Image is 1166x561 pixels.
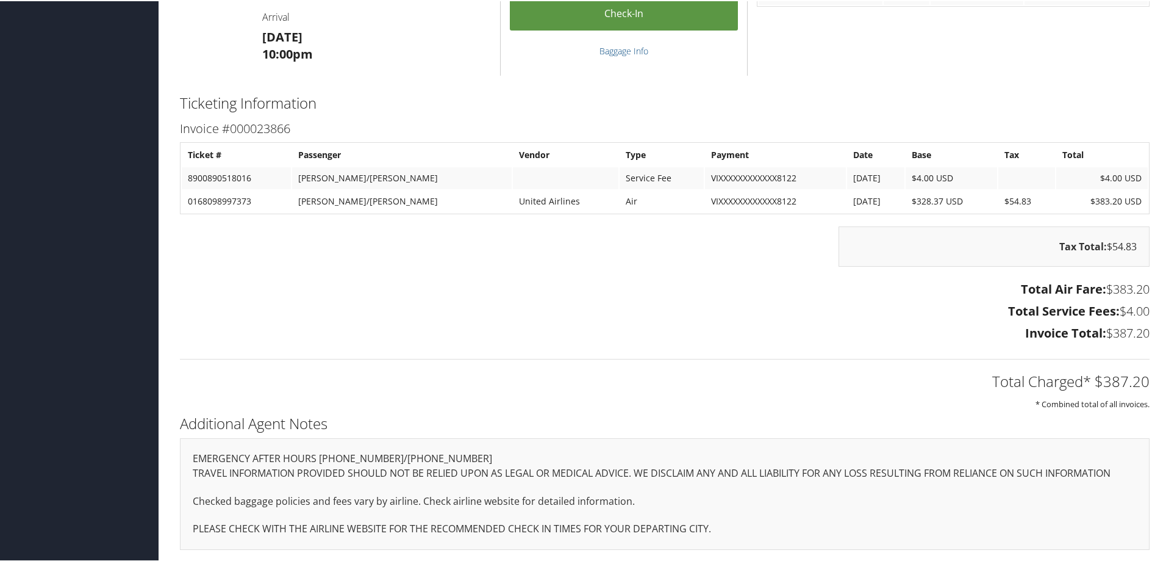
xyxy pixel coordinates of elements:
[513,143,618,165] th: Vendor
[1059,239,1107,252] strong: Tax Total:
[292,166,512,188] td: [PERSON_NAME]/[PERSON_NAME]
[705,166,846,188] td: VIXXXXXXXXXXXX8122
[1008,302,1120,318] strong: Total Service Fees:
[998,189,1054,211] td: $54.83
[847,189,904,211] td: [DATE]
[1056,143,1148,165] th: Total
[906,143,997,165] th: Base
[182,143,291,165] th: Ticket #
[1056,189,1148,211] td: $383.20 USD
[620,166,703,188] td: Service Fee
[292,189,512,211] td: [PERSON_NAME]/[PERSON_NAME]
[1025,324,1106,340] strong: Invoice Total:
[182,189,291,211] td: 0168098997373
[180,324,1150,341] h3: $387.20
[839,225,1150,266] div: $54.83
[180,119,1150,136] h3: Invoice #000023866
[906,166,997,188] td: $4.00 USD
[180,302,1150,319] h3: $4.00
[180,92,1150,112] h2: Ticketing Information
[262,9,491,23] h4: Arrival
[1035,397,1150,408] small: * Combined total of all invoices.
[620,189,703,211] td: Air
[1021,280,1106,296] strong: Total Air Fare:
[1056,166,1148,188] td: $4.00 USD
[180,370,1150,391] h2: Total Charged* $387.20
[180,412,1150,433] h2: Additional Agent Notes
[193,493,1137,509] p: Checked baggage policies and fees vary by airline. Check airline website for detailed information.
[262,27,302,44] strong: [DATE]
[292,143,512,165] th: Passenger
[180,437,1150,549] div: EMERGENCY AFTER HOURS [PHONE_NUMBER]/[PHONE_NUMBER]
[620,143,703,165] th: Type
[513,189,618,211] td: United Airlines
[262,45,313,61] strong: 10:00pm
[998,143,1054,165] th: Tax
[906,189,997,211] td: $328.37 USD
[599,44,648,56] a: Baggage Info
[847,143,904,165] th: Date
[182,166,291,188] td: 8900890518016
[180,280,1150,297] h3: $383.20
[705,143,846,165] th: Payment
[705,189,846,211] td: VIXXXXXXXXXXXX8122
[193,520,1137,536] p: PLEASE CHECK WITH THE AIRLINE WEBSITE FOR THE RECOMMENDED CHECK IN TIMES FOR YOUR DEPARTING CITY.
[847,166,904,188] td: [DATE]
[193,465,1137,480] p: TRAVEL INFORMATION PROVIDED SHOULD NOT BE RELIED UPON AS LEGAL OR MEDICAL ADVICE. WE DISCLAIM ANY...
